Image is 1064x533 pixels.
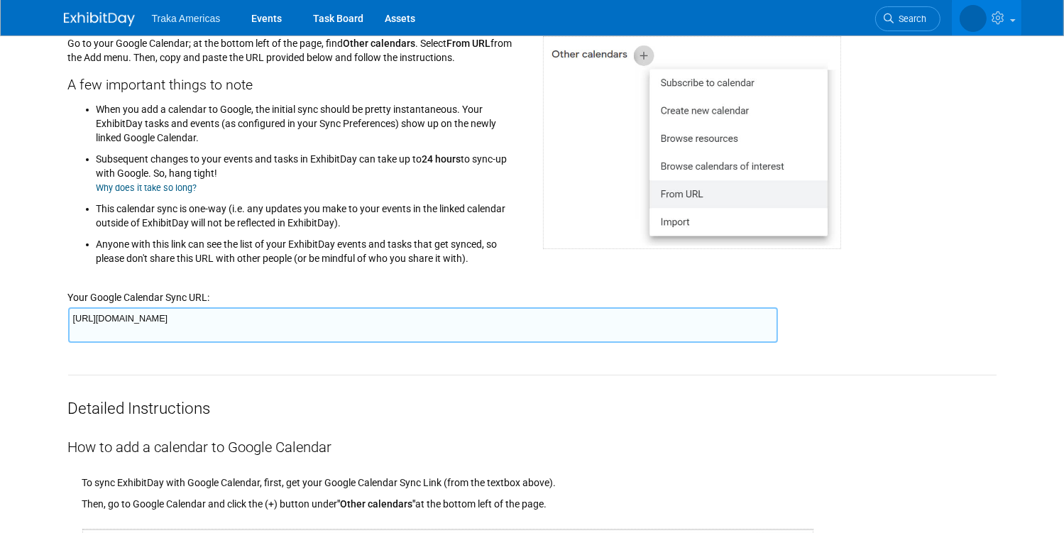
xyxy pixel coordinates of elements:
textarea: [URL][DOMAIN_NAME] [68,307,778,343]
div: Your Google Calendar Sync URL: [68,273,997,304]
img: Google Calendar screen shot for adding external calendar [543,36,841,249]
li: Anyone with this link can see the list of your ExhibitDay events and tasks that get synced, so pl... [97,230,522,265]
div: A few important things to note [68,65,522,95]
span: "Other calendars" [338,498,416,510]
li: This calendar sync is one-way (i.e. any updates you make to your events in the linked calendar ou... [97,194,522,230]
a: Search [875,6,940,31]
a: Why does it take so long? [97,182,197,193]
div: To sync ExhibitDay with Google Calendar, first, get your Google Calendar Sync Link (from the text... [82,458,997,490]
span: Search [894,13,927,24]
div: Then, go to Google Calendar and click the (+) button under at the bottom left of the page. [82,490,997,511]
div: How to add a calendar to Google Calendar [68,419,997,458]
li: When you add a calendar to Google, the initial sync should be pretty instantaneous. Your ExhibitD... [97,99,522,145]
span: 24 hours [422,153,461,165]
img: ExhibitDay [64,12,135,26]
div: Go to your Google Calendar; at the bottom left of the page, find . Select from the Add menu. Then... [57,26,532,273]
li: Subsequent changes to your events and tasks in ExhibitDay can take up to to sync-up with Google. ... [97,145,522,194]
span: From URL [447,38,491,49]
span: Traka Americas [152,13,221,24]
img: Jeff Fontus [960,5,987,32]
span: Other calendars [344,38,416,49]
div: Detailed Instructions [68,375,997,419]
